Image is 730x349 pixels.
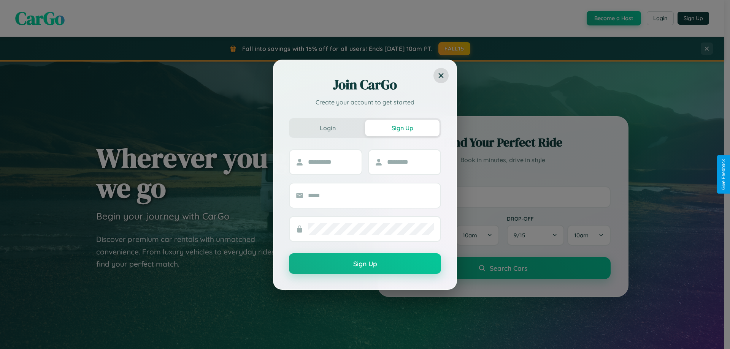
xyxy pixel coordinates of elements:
button: Sign Up [365,120,440,136]
button: Sign Up [289,253,441,274]
button: Login [290,120,365,136]
div: Give Feedback [721,159,726,190]
p: Create your account to get started [289,98,441,107]
h2: Join CarGo [289,76,441,94]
